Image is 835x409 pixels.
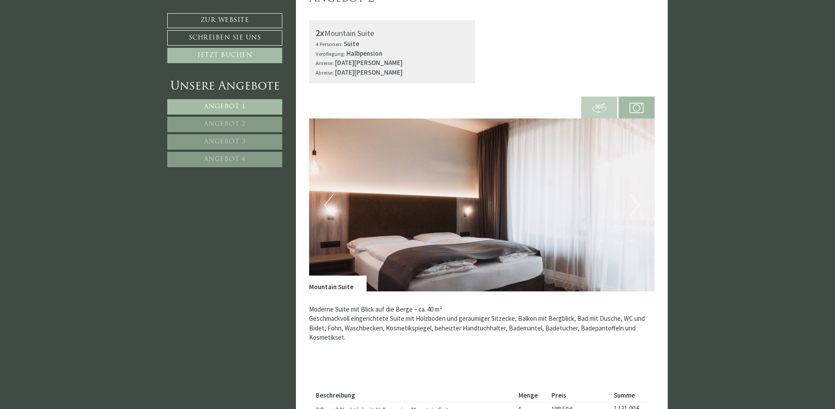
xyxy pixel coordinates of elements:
b: 2x [316,27,324,38]
b: [DATE][PERSON_NAME] [335,58,403,67]
span: Angebot 4 [204,156,246,163]
small: Verpflegung: [316,50,345,57]
button: Previous [324,194,334,216]
div: [DATE] [158,7,188,21]
small: Abreise: [316,69,334,76]
span: Angebot 1 [204,104,246,110]
img: camera.svg [630,101,644,115]
span: Angebot 3 [204,139,246,145]
a: Schreiben Sie uns [167,30,282,46]
small: Anreise: [316,59,334,66]
a: Zur Website [167,13,282,28]
button: Senden [289,231,346,247]
th: Preis [548,389,611,402]
th: Menge [515,389,548,402]
small: 4 Personen: [316,40,342,47]
div: Montis – Active Nature Spa [13,25,125,32]
div: Guten Tag, wie können wir Ihnen helfen? [7,23,130,48]
div: Unsere Angebote [167,79,282,95]
p: Moderne Suite mit Blick auf die Berge ~ ca. 40 m² Geschmackvoll eingerichtete Suite mit Holzboden... [309,305,655,352]
a: Jetzt buchen [167,48,282,63]
div: Mountain Suite [309,276,367,291]
div: Mountain Suite [316,27,469,39]
b: [DATE][PERSON_NAME] [335,68,403,76]
b: Suite [344,39,359,48]
th: Beschreibung [316,389,515,402]
small: 16:21 [13,41,125,47]
span: Angebot 2 [204,121,246,128]
th: Summe [610,389,648,402]
img: image [309,118,655,291]
img: 360-grad.svg [592,101,606,115]
button: Next [630,194,639,216]
b: Halbpension [346,49,382,57]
